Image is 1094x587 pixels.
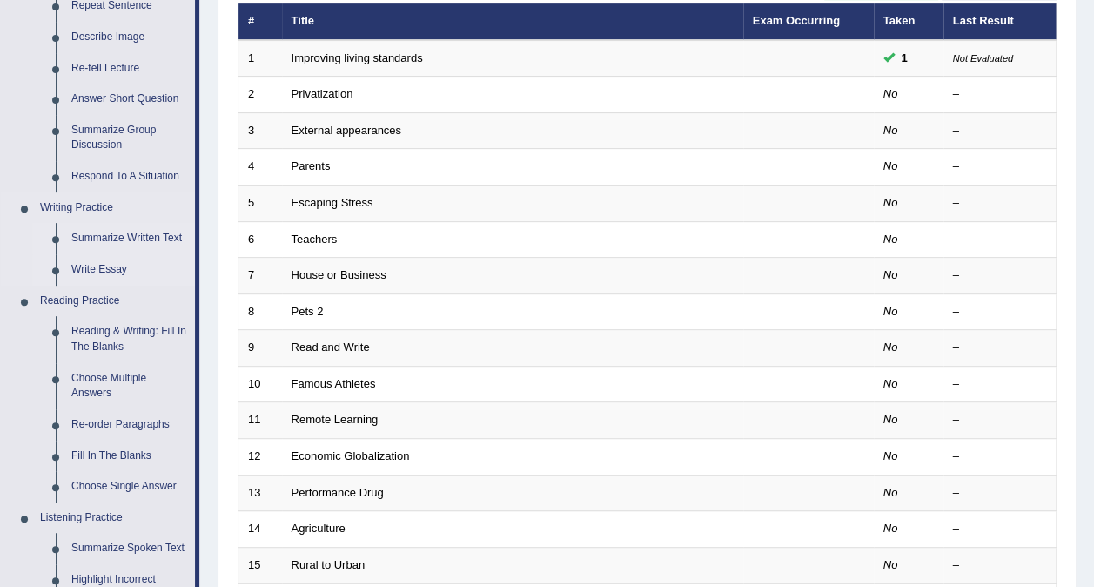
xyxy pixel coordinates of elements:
a: Agriculture [292,522,346,535]
a: Privatization [292,87,353,100]
em: No [883,522,898,535]
th: Last Result [943,3,1057,40]
a: House or Business [292,268,386,281]
em: No [883,413,898,426]
td: 5 [238,186,282,222]
div: – [953,304,1047,320]
a: Choose Multiple Answers [64,363,195,409]
a: Fill In The Blanks [64,441,195,472]
a: Answer Short Question [64,84,195,115]
a: Re-order Paragraphs [64,409,195,441]
div: – [953,159,1047,175]
span: You can still take this question [895,49,915,67]
div: – [953,449,1047,465]
a: Parents [292,159,331,172]
div: – [953,521,1047,537]
a: External appearances [292,124,401,137]
a: Economic Globalization [292,449,410,462]
em: No [883,159,898,172]
a: Summarize Spoken Text [64,533,195,564]
a: Summarize Group Discussion [64,115,195,161]
div: – [953,123,1047,139]
th: # [238,3,282,40]
em: No [883,87,898,100]
div: – [953,267,1047,284]
em: No [883,233,898,246]
small: Not Evaluated [953,53,1013,64]
a: Read and Write [292,341,370,354]
a: Pets 2 [292,305,324,318]
a: Summarize Written Text [64,223,195,254]
a: Re-tell Lecture [64,53,195,84]
em: No [883,305,898,318]
a: Writing Practice [32,192,195,224]
a: Describe Image [64,22,195,53]
a: Respond To A Situation [64,161,195,192]
a: Exam Occurring [753,14,840,27]
em: No [883,341,898,354]
a: Choose Single Answer [64,471,195,503]
td: 11 [238,402,282,439]
td: 6 [238,221,282,258]
td: 4 [238,149,282,186]
div: – [953,195,1047,212]
em: No [883,558,898,571]
td: 14 [238,511,282,548]
a: Improving living standards [292,51,423,64]
th: Taken [874,3,943,40]
td: 8 [238,293,282,330]
div: – [953,232,1047,248]
a: Teachers [292,233,338,246]
td: 10 [238,366,282,402]
em: No [883,196,898,209]
a: Remote Learning [292,413,379,426]
div: – [953,485,1047,502]
a: Write Essay [64,254,195,286]
td: 7 [238,258,282,294]
div: – [953,557,1047,574]
div: – [953,376,1047,393]
a: Rural to Urban [292,558,366,571]
td: 12 [238,438,282,475]
a: Escaping Stress [292,196,373,209]
td: 2 [238,77,282,113]
em: No [883,377,898,390]
a: Listening Practice [32,503,195,534]
th: Title [282,3,743,40]
em: No [883,268,898,281]
td: 15 [238,547,282,584]
em: No [883,124,898,137]
em: No [883,449,898,462]
div: – [953,340,1047,356]
a: Reading & Writing: Fill In The Blanks [64,316,195,362]
a: Performance Drug [292,486,384,499]
em: No [883,486,898,499]
td: 13 [238,475,282,511]
a: Reading Practice [32,286,195,317]
td: 1 [238,40,282,77]
div: – [953,86,1047,103]
a: Famous Athletes [292,377,376,390]
td: 9 [238,330,282,367]
div: – [953,412,1047,428]
td: 3 [238,112,282,149]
